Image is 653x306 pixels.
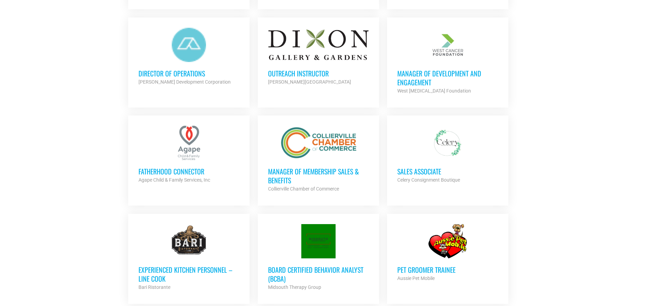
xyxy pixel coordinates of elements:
[268,265,369,283] h3: Board Certified Behavior Analyst (BCBA)
[268,186,339,192] strong: Collierville Chamber of Commerce
[397,177,460,183] strong: Celery Consignment Boutique
[138,79,231,85] strong: [PERSON_NAME] Development Corporation
[258,115,379,203] a: Manager of Membership Sales & Benefits Collierville Chamber of Commerce
[387,17,508,105] a: Manager of Development and Engagement West [MEDICAL_DATA] Foundation
[397,167,498,176] h3: Sales Associate
[128,214,250,302] a: Experienced Kitchen Personnel – Line Cook Bari Ristorante
[268,69,369,78] h3: Outreach Instructor
[268,79,351,85] strong: [PERSON_NAME][GEOGRAPHIC_DATA]
[258,17,379,96] a: Outreach Instructor [PERSON_NAME][GEOGRAPHIC_DATA]
[138,177,210,183] strong: Agape Child & Family Services, Inc
[397,276,435,281] strong: Aussie Pet Mobile
[387,115,508,194] a: Sales Associate Celery Consignment Boutique
[128,17,250,96] a: Director of Operations [PERSON_NAME] Development Corporation
[397,265,498,274] h3: Pet Groomer Trainee
[138,284,170,290] strong: Bari Ristorante
[387,214,508,293] a: Pet Groomer Trainee Aussie Pet Mobile
[268,284,321,290] strong: Midsouth Therapy Group
[138,167,239,176] h3: Fatherhood Connector
[128,115,250,194] a: Fatherhood Connector Agape Child & Family Services, Inc
[397,69,498,87] h3: Manager of Development and Engagement
[258,214,379,302] a: Board Certified Behavior Analyst (BCBA) Midsouth Therapy Group
[138,265,239,283] h3: Experienced Kitchen Personnel – Line Cook
[138,69,239,78] h3: Director of Operations
[397,88,471,94] strong: West [MEDICAL_DATA] Foundation
[268,167,369,185] h3: Manager of Membership Sales & Benefits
